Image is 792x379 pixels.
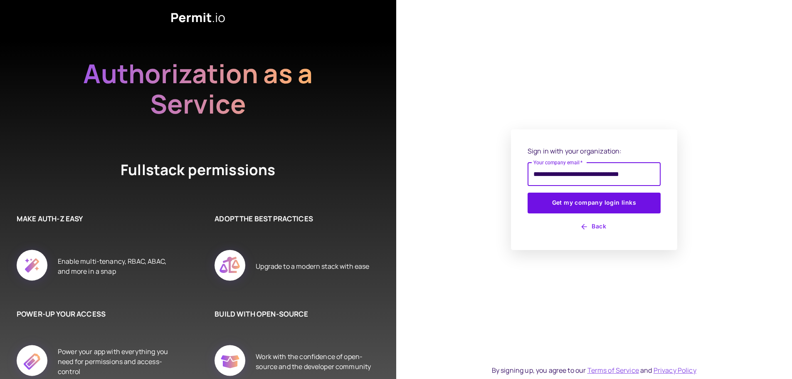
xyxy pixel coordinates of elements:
[492,365,696,375] div: By signing up, you agree to our and
[654,366,696,375] a: Privacy Policy
[533,159,583,166] label: Your company email
[17,213,173,224] h6: MAKE AUTH-Z EASY
[528,146,661,156] p: Sign in with your organization:
[90,160,306,180] h4: Fullstack permissions
[215,309,371,320] h6: BUILD WITH OPEN-SOURCE
[528,220,661,233] button: Back
[256,240,369,292] div: Upgrade to a modern stack with ease
[215,213,371,224] h6: ADOPT THE BEST PRACTICES
[17,309,173,320] h6: POWER-UP YOUR ACCESS
[58,240,173,292] div: Enable multi-tenancy, RBAC, ABAC, and more in a snap
[528,193,661,213] button: Get my company login links
[57,58,339,119] h2: Authorization as a Service
[587,366,639,375] a: Terms of Service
